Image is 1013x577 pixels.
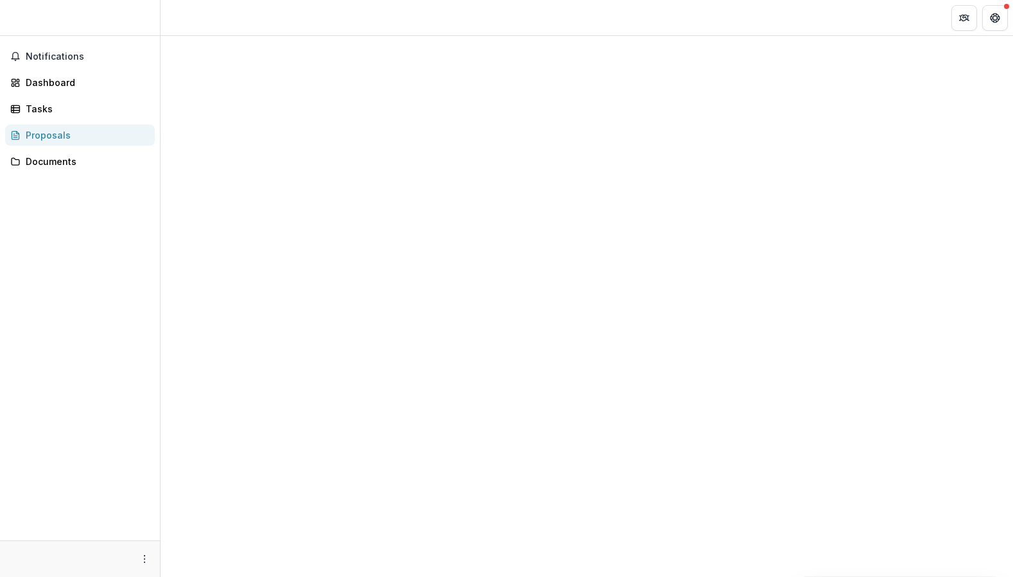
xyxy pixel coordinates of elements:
[982,5,1008,31] button: Get Help
[5,46,155,67] button: Notifications
[26,155,145,168] div: Documents
[5,125,155,146] a: Proposals
[5,98,155,119] a: Tasks
[951,5,977,31] button: Partners
[5,72,155,93] a: Dashboard
[5,151,155,172] a: Documents
[26,102,145,116] div: Tasks
[26,76,145,89] div: Dashboard
[137,551,152,567] button: More
[26,128,145,142] div: Proposals
[26,51,150,62] span: Notifications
